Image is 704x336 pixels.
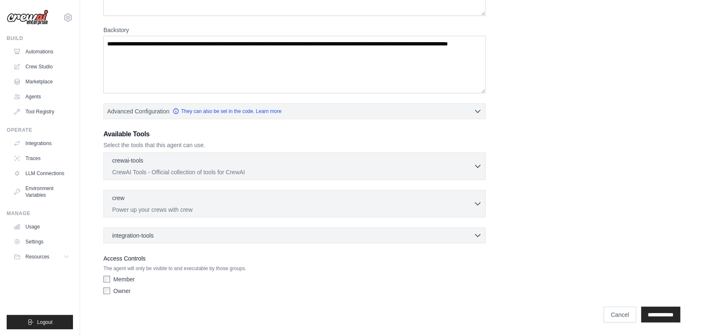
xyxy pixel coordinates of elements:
h3: Available Tools [103,129,486,139]
a: Automations [10,45,73,58]
p: Power up your crews with crew [112,206,474,214]
button: Logout [7,315,73,329]
div: Build [7,35,73,42]
button: integration-tools [107,231,482,240]
a: Marketplace [10,75,73,88]
button: Advanced Configuration They can also be set in the code. Learn more [104,104,485,119]
p: Select the tools that this agent can use. [103,141,486,149]
div: Manage [7,210,73,217]
a: Agents [10,90,73,103]
a: Integrations [10,137,73,150]
label: Access Controls [103,253,486,263]
a: Crew Studio [10,60,73,73]
p: crew [112,194,125,202]
button: crewai-tools CrewAI Tools - Official collection of tools for CrewAI [107,156,482,176]
a: Environment Variables [10,182,73,202]
p: The agent will only be visible to and executable by those groups. [103,265,486,272]
a: Settings [10,235,73,248]
div: Operate [7,127,73,133]
p: crewai-tools [112,156,143,165]
label: Owner [113,287,131,295]
a: Tool Registry [10,105,73,118]
span: integration-tools [112,231,154,240]
label: Member [113,275,135,283]
span: Logout [37,319,53,326]
span: Resources [25,253,49,260]
a: They can also be set in the code. Learn more [173,108,282,115]
a: LLM Connections [10,167,73,180]
img: Logo [7,10,48,25]
a: Cancel [604,307,636,323]
button: crew Power up your crews with crew [107,194,482,214]
span: Advanced Configuration [107,107,169,115]
button: Resources [10,250,73,263]
a: Traces [10,152,73,165]
p: CrewAI Tools - Official collection of tools for CrewAI [112,168,474,176]
label: Backstory [103,26,486,34]
a: Usage [10,220,73,233]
